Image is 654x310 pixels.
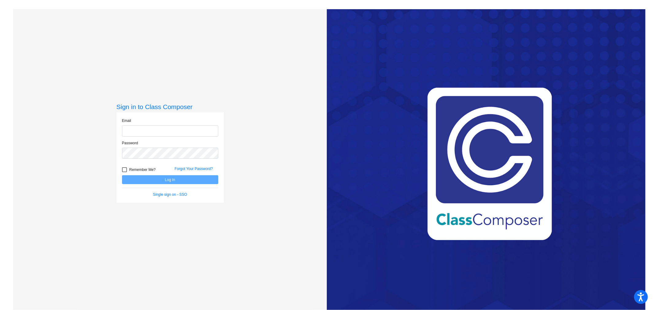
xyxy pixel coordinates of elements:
label: Password [122,140,138,146]
label: Email [122,118,131,123]
a: Single sign on - SSO [153,192,187,197]
h3: Sign in to Class Composer [117,103,224,111]
a: Forgot Your Password? [175,167,213,171]
span: Remember Me? [129,166,156,173]
button: Log In [122,175,218,184]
